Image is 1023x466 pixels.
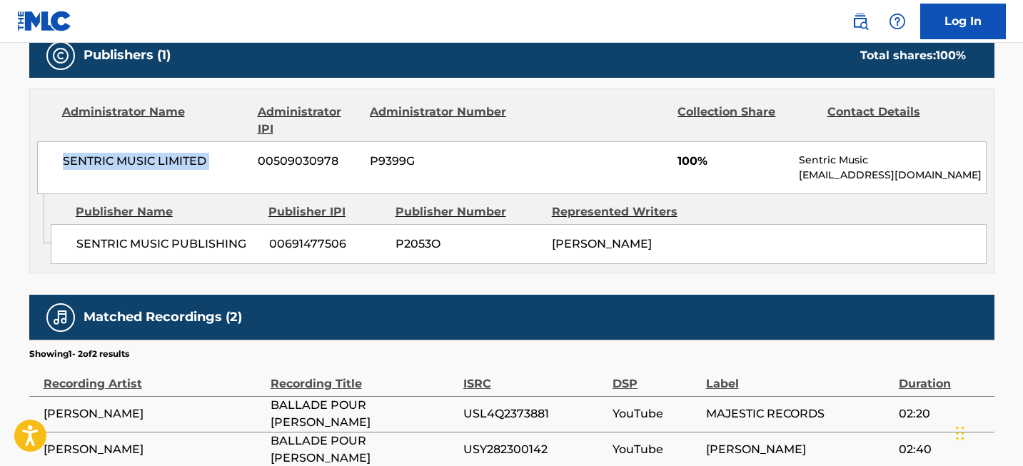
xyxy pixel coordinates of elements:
div: DSP [613,360,698,392]
div: Duration [899,360,987,392]
span: SENTRIC MUSIC LIMITED [63,153,248,170]
span: YouTube [613,405,698,422]
img: help [889,13,906,30]
span: 02:40 [899,441,987,458]
p: Sentric Music [799,153,985,168]
div: Represented Writers [552,203,697,221]
div: ISRC [463,360,605,392]
span: USY282300142 [463,441,605,458]
div: Total shares: [860,47,966,64]
div: Publisher IPI [268,203,385,221]
span: 100% [677,153,788,170]
div: Publisher Number [395,203,541,221]
span: P9399G [370,153,508,170]
p: [EMAIL_ADDRESS][DOMAIN_NAME] [799,168,985,183]
div: Administrator IPI [258,103,359,138]
span: MAJESTIC RECORDS [706,405,892,422]
img: Publishers [52,47,69,64]
span: [PERSON_NAME] [44,441,263,458]
span: BALLADE POUR [PERSON_NAME] [271,397,456,431]
span: USL4Q2373881 [463,405,605,422]
div: Glisser [956,412,964,455]
span: 00509030978 [258,153,359,170]
span: [PERSON_NAME] [552,237,652,250]
div: Help [883,7,912,36]
div: Recording Artist [44,360,263,392]
div: Label [706,360,892,392]
span: 02:20 [899,405,987,422]
div: Contact Details [827,103,966,138]
img: search [852,13,869,30]
span: 00691477506 [269,235,385,253]
span: 100 % [936,49,966,62]
div: Administrator Number [370,103,508,138]
div: Administrator Name [62,103,247,138]
p: Showing 1 - 2 of 2 results [29,348,129,360]
span: SENTRIC MUSIC PUBLISHING [76,235,258,253]
a: Log In [920,4,1006,39]
img: MLC Logo [17,11,72,31]
div: Publisher Name [76,203,258,221]
div: Recording Title [271,360,456,392]
div: Widget de chat [952,397,1023,466]
img: Matched Recordings [52,309,69,326]
h5: Matched Recordings (2) [84,309,242,325]
div: Collection Share [677,103,816,138]
h5: Publishers (1) [84,47,171,64]
span: [PERSON_NAME] [706,441,892,458]
iframe: Chat Widget [952,397,1023,466]
a: Public Search [846,7,875,36]
span: P2053O [395,235,541,253]
span: [PERSON_NAME] [44,405,263,422]
span: YouTube [613,441,698,458]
